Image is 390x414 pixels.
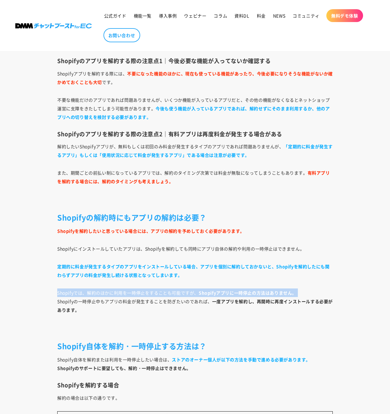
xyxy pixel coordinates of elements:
p: Shopifyにインストールしていたアプリは、Shopifyを解約しても同時にアプリ自体の解約や利用の一時停止はできません。 [57,244,333,253]
p: また、期間ごとの前払い制になっているアプリでは、解約のタイミング次第では料金が無駄になってしまうこともあります。 [57,168,333,186]
p: Shopify自体を解約または利用を一時停止したい場合は、 [57,355,333,372]
p: 解約したいShopifyアプリが、無料もしくは初回のみ料金が発生するタイプのアプリであれば問題ありませんが、 [57,142,333,159]
strong: 「定期的に料金が発生するアプリ」もしくは「使用状況に応じて料金が発生するアプリ」である場合は注意が必要です。 [57,143,333,158]
span: 導入事例 [159,13,177,18]
a: 導入事例 [155,9,180,22]
p: Shopifyアプリを解約する際には、 です。 [57,69,333,86]
a: NEWS [269,9,289,22]
span: コミュニティ [293,13,320,18]
a: 無料デモ体験 [326,9,363,22]
strong: Shopifyアプリに一時停止の方法はありません。 [199,290,297,296]
a: 公式ガイド [100,9,130,22]
span: お問い合わせ [108,32,135,38]
span: NEWS [273,13,285,18]
span: 機能一覧 [134,13,152,18]
a: 資料DL [231,9,253,22]
strong: 不要になった機能のほかに、現在も使っている機能があったり、今後必要になりそうな機能がないか確かめておくことも大切 [57,70,333,85]
span: 料金 [257,13,266,18]
strong: 定期的に料金が発生するタイプのアプリをインストールしている場合、アプリを個別に解約しておかないと、Shopifyを解約したにも関わらずアプリの料金が発生し続ける状態となってしまいます。 [57,263,329,278]
a: ウェビナー [180,9,210,22]
img: 株式会社DMM Boost [15,23,92,28]
span: 無料デモ体験 [331,13,358,18]
span: Shopifyのアプリを解約する際の注意点1｜今後 [57,57,180,65]
strong: 有料アプリを解約する場合には、解約のタイミングも考えましょう。 [57,170,330,184]
h3: Shopifyを解約する場合 [57,382,333,389]
h2: Shopify自体を解約・一時停止する方法は？ [57,341,333,351]
a: コラム [210,9,231,22]
span: 資料DL [234,13,249,18]
span: 公式ガイド [104,13,126,18]
strong: Shopifyを解約したいと思っている場合には、アプリの解約を予めしておく必要があります。 [57,228,245,234]
p: 不要な機能だけのアプリであれば問題ありませんが、いくつか機能が入っているアプリだと、その他の機能がなくなるとネットショップ運営に支障をきたしてしまう可能性があります。 [57,96,333,121]
span: Shopifyのアプリを解約する際の注意点2｜ [57,130,168,138]
span: ストアのオーナー個人が以下の方法を手動で進める必要があります。 [172,356,310,363]
p: 解約の場合は以下の通りです。 [57,393,333,402]
span: ウェビナー [184,13,206,18]
strong: Shopifyのサポートに要望しても、解約・一時停止はできません。 [57,356,310,371]
a: 機能一覧 [130,9,155,22]
h3: 必要な機能が入ってないか確認する [57,57,333,64]
span: コラム [214,13,227,18]
a: コミュニティ [289,9,323,22]
h3: 有料アプリは再度料金が発生する場合がある [57,130,333,137]
a: お問い合わせ [103,28,140,42]
p: Shopifyでは、解約のほかに利用を一時停止をすることも可能ですが、 Shopifyの一時停止中もアプリの料金が発生することを防ぎたいのであれば、 [57,288,333,314]
h2: Shopifyの解約時にもアプリの解約は必要？ [57,213,333,222]
strong: 今後も使う機能が入っているアプリであれば、解約せずにそのまま利用するか、他のアプリへの切り替えを検討する必要があります。 [57,105,330,120]
a: 料金 [253,9,269,22]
